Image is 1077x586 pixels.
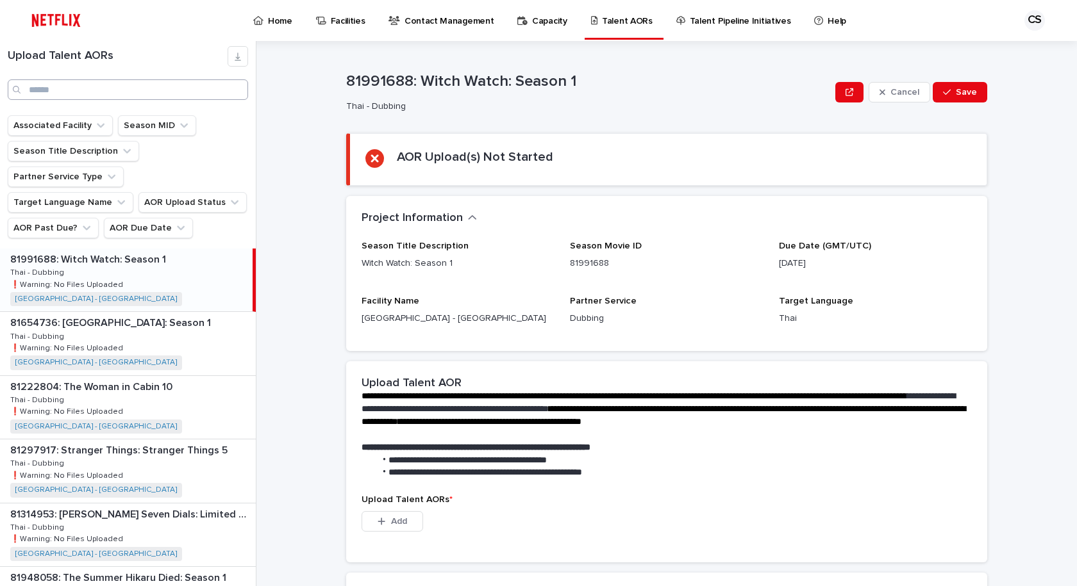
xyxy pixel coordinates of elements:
div: CS [1024,10,1045,31]
h1: Upload Talent AORs [8,49,228,63]
p: 81314953: Agatha Christie's Seven Dials: Limited Series [10,506,253,521]
span: Season Movie ID [570,241,642,250]
p: 81654736: [GEOGRAPHIC_DATA]: Season 1 [10,314,213,329]
a: [GEOGRAPHIC_DATA] - [GEOGRAPHIC_DATA] [15,295,177,304]
p: Thai - Dubbing [10,266,67,277]
h2: AOR Upload(s) Not Started [397,149,553,165]
p: Thai - Dubbing [10,521,67,532]
p: ❗️Warning: No Files Uploaded [10,469,126,480]
a: [GEOGRAPHIC_DATA] - [GEOGRAPHIC_DATA] [15,358,177,367]
p: Thai - Dubbing [346,101,825,112]
button: Associated Facility [8,115,113,136]
span: Due Date (GMT/UTC) [779,241,871,250]
button: Cancel [869,82,930,102]
a: [GEOGRAPHIC_DATA] - [GEOGRAPHIC_DATA] [15,422,177,431]
p: ❗️Warning: No Files Uploaded [10,532,126,544]
button: AOR Past Due? [8,218,99,238]
button: Save [933,82,987,102]
button: Add [362,511,423,532]
p: 81222804: The Woman in Cabin 10 [10,378,175,393]
button: Partner Service Type [8,167,124,187]
button: AOR Due Date [104,218,193,238]
span: Facility Name [362,297,419,305]
p: [DATE] [779,257,972,270]
span: Target Language [779,297,853,305]
button: Target Language Name [8,192,133,213]
button: Season MID [118,115,196,136]
p: 81297917: Stranger Things: Stranger Things 5 [10,442,230,457]
h2: Project Information [362,211,463,225]
span: Upload Talent AORs [362,495,453,504]
p: ❗️Warning: No Files Uploaded [10,405,126,416]
p: ❗️Warning: No Files Uploaded [10,278,126,289]
span: Season Title Description [362,241,469,250]
span: Save [956,88,977,97]
p: Thai [779,312,972,325]
span: Add [391,517,407,526]
p: 81991688 [570,257,763,270]
button: Project Information [362,211,477,225]
p: 81991688: Witch Watch: Season 1 [10,251,169,266]
p: ❗️Warning: No Files Uploaded [10,341,126,353]
button: AOR Upload Status [138,192,247,213]
p: 81991688: Witch Watch: Season 1 [346,72,830,91]
a: [GEOGRAPHIC_DATA] - [GEOGRAPHIC_DATA] [15,485,177,494]
p: Witch Watch: Season 1 [362,257,555,270]
span: Partner Service [570,297,637,305]
p: Thai - Dubbing [10,330,67,341]
p: 81948058: The Summer Hikaru Died: Season 1 [10,569,229,584]
img: ifQbXi3ZQGMSEF7WDB7W [26,8,87,33]
p: Thai - Dubbing [10,393,67,405]
span: Cancel [890,88,919,97]
h2: Upload Talent AOR [362,377,462,391]
a: [GEOGRAPHIC_DATA] - [GEOGRAPHIC_DATA] [15,549,177,558]
button: Season Title Description [8,141,139,161]
p: Dubbing [570,312,763,325]
p: Thai - Dubbing [10,457,67,468]
p: [GEOGRAPHIC_DATA] - [GEOGRAPHIC_DATA] [362,312,555,325]
input: Search [8,79,248,100]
